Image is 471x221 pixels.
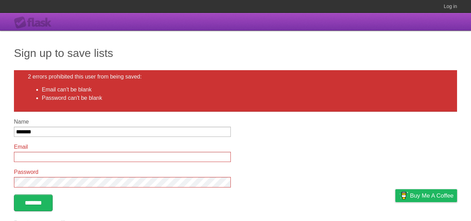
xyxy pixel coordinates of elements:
[14,119,231,125] label: Name
[28,74,443,80] h2: 2 errors prohibited this user from being saved:
[14,169,231,175] label: Password
[42,86,443,94] li: Email can't be blank
[395,189,457,202] a: Buy me a coffee
[14,45,457,61] h1: Sign up to save lists
[14,144,231,150] label: Email
[399,190,408,201] img: Buy me a coffee
[14,16,56,29] div: Flask
[42,94,443,102] li: Password can't be blank
[410,190,454,202] span: Buy me a coffee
